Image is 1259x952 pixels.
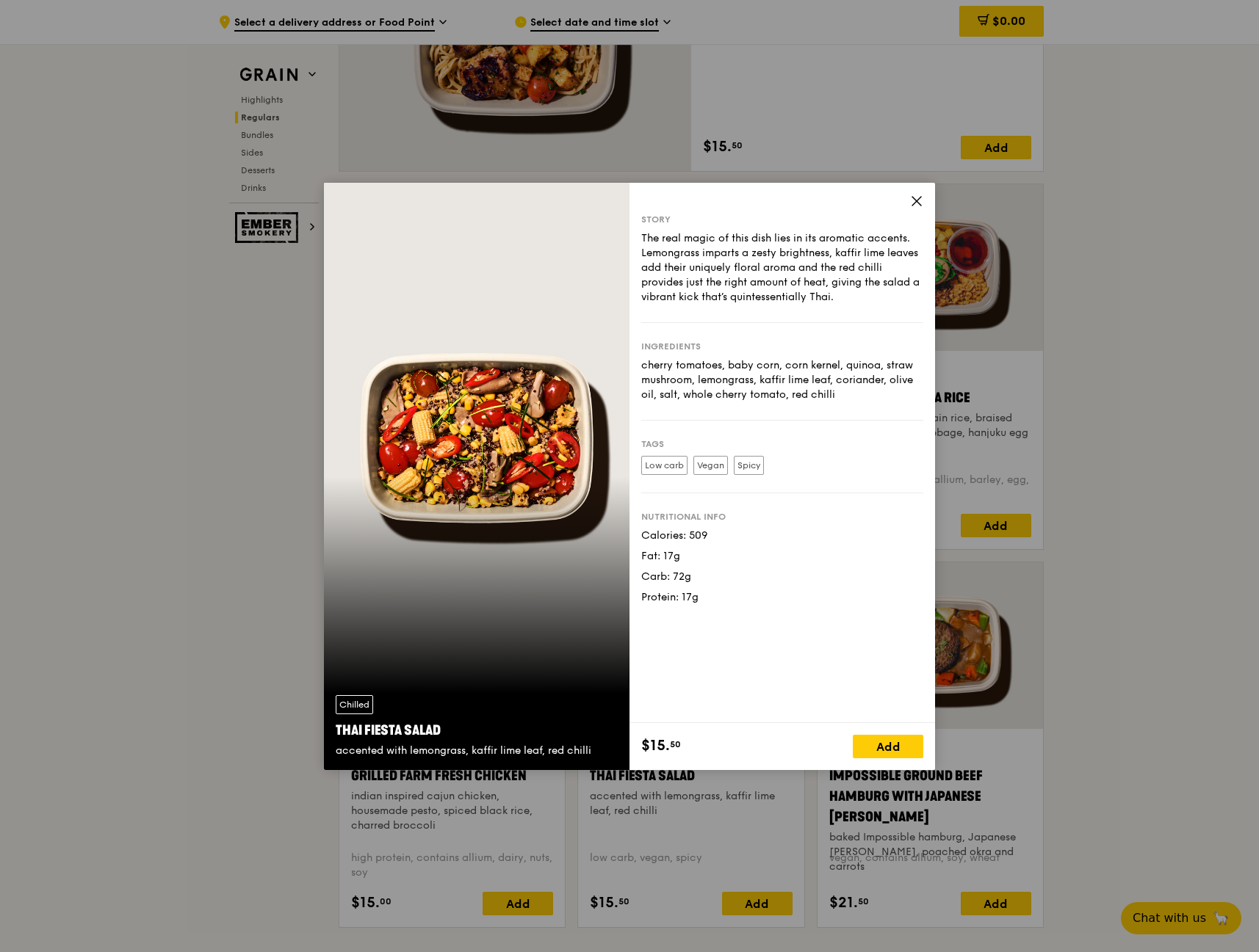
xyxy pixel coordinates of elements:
div: cherry tomatoes, baby corn, corn kernel, quinoa, straw mushroom, lemongrass, kaffir lime leaf, co... [641,358,923,402]
div: Tags [641,438,923,450]
div: The real magic of this dish lies in its aromatic accents. Lemongrass imparts a zesty brightness, ... [641,231,923,305]
div: Carb: 72g [641,570,923,584]
label: Spicy [734,456,764,475]
div: Protein: 17g [641,590,923,605]
div: Add [853,735,923,758]
div: Fat: 17g [641,549,923,564]
label: Low carb [641,456,688,475]
div: Calories: 509 [641,528,923,543]
div: Thai Fiesta Salad [336,720,618,741]
span: 50 [670,738,681,750]
div: Nutritional info [641,511,923,523]
div: accented with lemongrass, kaffir lime leaf, red chilli [336,744,618,758]
div: Ingredients [641,341,923,352]
span: $15. [641,735,670,757]
div: Chilled [336,695,373,714]
label: Vegan [693,456,728,475]
div: Story [641,214,923,225]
